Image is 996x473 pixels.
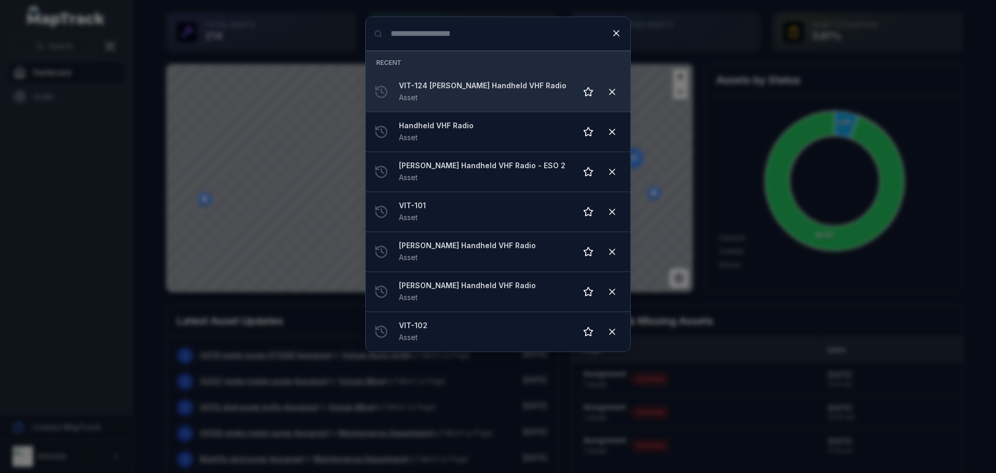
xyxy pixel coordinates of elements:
[399,160,568,171] strong: [PERSON_NAME] Handheld VHF Radio - ESO 2
[399,133,418,142] span: Asset
[399,120,568,131] strong: Handheld VHF Radio
[399,320,568,343] a: VIT-102Asset
[399,173,418,182] span: Asset
[399,333,418,342] span: Asset
[399,320,568,331] strong: VIT-102
[399,253,418,262] span: Asset
[399,280,568,303] a: [PERSON_NAME] Handheld VHF RadioAsset
[399,160,568,183] a: [PERSON_NAME] Handheld VHF Radio - ESO 2Asset
[399,80,568,103] a: VIT-124 [PERSON_NAME] Handheld VHF RadioAsset
[399,200,568,223] a: VIT-101Asset
[399,280,568,291] strong: [PERSON_NAME] Handheld VHF Radio
[399,213,418,222] span: Asset
[399,293,418,302] span: Asset
[376,59,402,66] span: Recent
[399,240,568,251] strong: [PERSON_NAME] Handheld VHF Radio
[399,120,568,143] a: Handheld VHF RadioAsset
[399,80,568,91] strong: VIT-124 [PERSON_NAME] Handheld VHF Radio
[399,93,418,102] span: Asset
[399,200,568,211] strong: VIT-101
[399,240,568,263] a: [PERSON_NAME] Handheld VHF RadioAsset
